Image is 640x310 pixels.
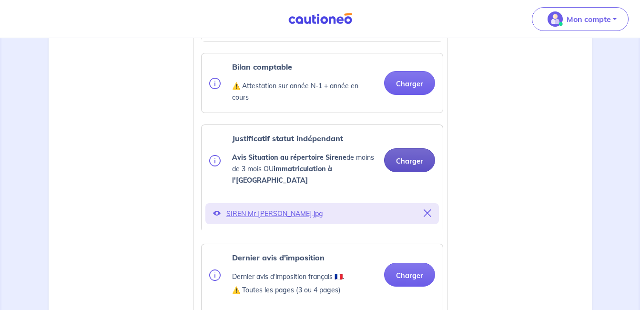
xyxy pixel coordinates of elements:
img: illu_account_valid_menu.svg [548,11,563,27]
img: Cautioneo [284,13,356,25]
p: Mon compte [567,13,611,25]
strong: Justificatif statut indépendant [232,134,343,143]
p: ⚠️ Toutes les pages (3 ou 4 pages) [232,284,344,296]
button: Supprimer [424,207,431,220]
p: ⚠️ Attestation sur année N-1 + année en cours [232,80,376,103]
strong: Bilan comptable [232,62,292,72]
p: Dernier avis d'imposition français 🇫🇷. [232,271,344,282]
p: SIREN Mr [PERSON_NAME].jpg [226,207,418,220]
strong: Avis Situation au répertoire Sirene [232,153,346,162]
strong: immatriculation à l'[GEOGRAPHIC_DATA] [232,165,332,185]
div: categoryName: income-proof, userCategory: auto-entrepreneur [201,53,443,113]
div: categoryName: kbis, userCategory: auto-entrepreneur [201,124,443,232]
p: de moins de 3 mois OU [232,152,376,186]
button: illu_account_valid_menu.svgMon compte [532,7,629,31]
img: info.svg [209,269,221,281]
img: info.svg [209,78,221,89]
button: Charger [384,263,435,287]
button: Voir [213,207,221,220]
strong: Dernier avis d'imposition [232,253,325,262]
button: Charger [384,148,435,172]
img: info.svg [209,155,221,166]
button: Charger [384,71,435,95]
